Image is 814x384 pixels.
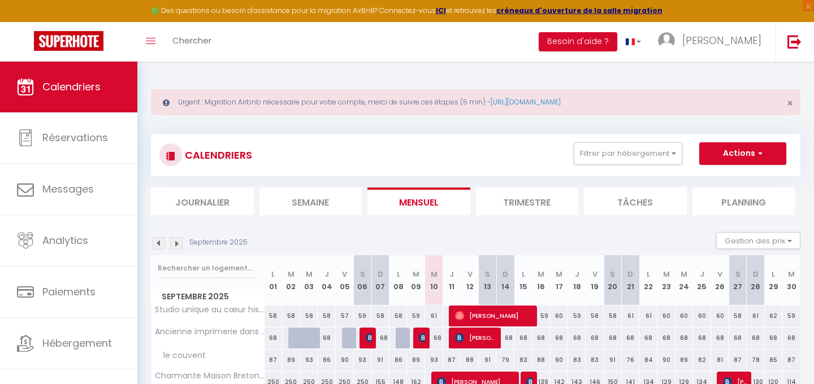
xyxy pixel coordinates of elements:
[342,269,347,280] abbr: V
[407,306,425,326] div: 59
[151,89,800,115] div: Urgent : Migration Airbnb nécessaire pour votre compte, merci de suivre ces étapes (5 min) -
[151,187,254,215] li: Journalier
[532,255,551,306] th: 16
[787,98,793,108] button: Close
[639,306,657,326] div: 61
[539,32,617,51] button: Besoin d'aide ?
[153,328,266,336] span: Ancienne imprimerie dans le centre de [GEOGRAPHIC_DATA]
[753,269,759,280] abbr: D
[627,269,633,280] abbr: D
[532,350,551,370] div: 88
[431,269,438,280] abbr: M
[522,269,525,280] abbr: L
[318,350,336,370] div: 86
[318,328,336,348] div: 68
[164,22,220,62] a: Chercher
[622,255,640,306] th: 21
[747,328,765,348] div: 68
[782,350,800,370] div: 87
[550,328,568,348] div: 68
[787,96,793,110] span: ×
[622,306,640,326] div: 61
[259,187,362,215] li: Semaine
[650,22,776,62] a: ... [PERSON_NAME]
[407,350,425,370] div: 89
[300,350,318,370] div: 93
[514,350,532,370] div: 83
[413,269,419,280] abbr: M
[575,269,579,280] abbr: J
[657,328,676,348] div: 68
[436,6,446,15] a: ICI
[604,328,622,348] div: 68
[788,269,795,280] abbr: M
[787,34,802,49] img: logout
[318,255,336,306] th: 04
[153,350,209,362] span: le couvent
[610,269,615,280] abbr: S
[568,255,586,306] th: 18
[354,350,372,370] div: 93
[354,306,372,326] div: 59
[747,255,765,306] th: 28
[729,255,747,306] th: 27
[425,306,443,326] div: 61
[324,269,329,280] abbr: J
[700,269,704,280] abbr: J
[657,255,676,306] th: 23
[676,255,694,306] th: 24
[9,5,43,38] button: Ouvrir le widget de chat LiveChat
[586,306,604,326] div: 58
[681,269,687,280] abbr: M
[747,306,765,326] div: 61
[532,328,551,348] div: 68
[443,255,461,306] th: 11
[584,187,687,215] li: Tâches
[538,269,544,280] abbr: M
[336,255,354,306] th: 05
[425,255,443,306] th: 10
[306,269,313,280] abbr: M
[288,269,295,280] abbr: M
[42,336,112,350] span: Hébergement
[568,350,586,370] div: 83
[265,328,283,348] div: 68
[407,255,425,306] th: 09
[657,306,676,326] div: 60
[729,328,747,348] div: 68
[604,306,622,326] div: 58
[550,350,568,370] div: 90
[496,6,663,15] strong: créneaux d'ouverture de la salle migration
[765,306,783,326] div: 62
[425,350,443,370] div: 93
[467,269,473,280] abbr: V
[647,269,650,280] abbr: L
[772,269,775,280] abbr: L
[153,372,266,380] span: Charmante Maison Bretonne au [GEOGRAPHIC_DATA]
[455,305,534,326] span: [PERSON_NAME]
[711,350,729,370] div: 81
[676,306,694,326] div: 60
[271,269,275,280] abbr: L
[371,255,389,306] th: 07
[663,269,670,280] abbr: M
[639,350,657,370] div: 84
[479,255,497,306] th: 13
[550,255,568,306] th: 17
[371,350,389,370] div: 91
[711,255,729,306] th: 26
[34,31,103,51] img: Super Booking
[371,328,389,348] div: 68
[639,328,657,348] div: 68
[42,285,96,299] span: Paiements
[735,269,741,280] abbr: S
[604,350,622,370] div: 91
[782,306,800,326] div: 59
[676,328,694,348] div: 68
[711,306,729,326] div: 60
[658,32,675,49] img: ...
[443,350,461,370] div: 87
[765,255,783,306] th: 29
[622,328,640,348] div: 68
